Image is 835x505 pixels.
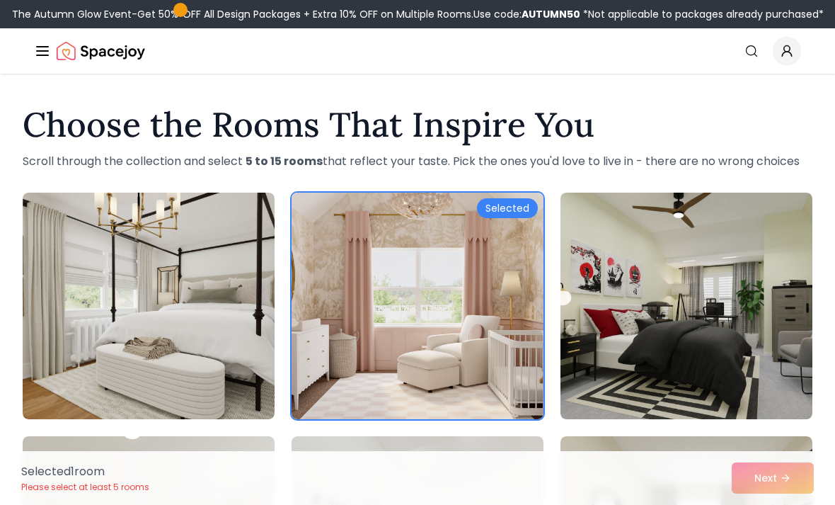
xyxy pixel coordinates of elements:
p: Selected 1 room [21,463,149,480]
div: The Autumn Glow Event-Get 50% OFF All Design Packages + Extra 10% OFF on Multiple Rooms. [12,7,824,21]
img: Room room-1 [23,193,275,419]
div: Selected [477,198,538,218]
p: Please select at least 5 rooms [21,482,149,493]
span: *Not applicable to packages already purchased* [580,7,824,21]
nav: Global [34,28,801,74]
strong: 5 to 15 rooms [246,153,323,169]
img: Room room-2 [292,193,543,419]
b: AUTUMN50 [522,7,580,21]
p: Scroll through the collection and select that reflect your taste. Pick the ones you'd love to liv... [23,153,812,170]
h1: Choose the Rooms That Inspire You [23,108,812,142]
span: Use code: [473,7,580,21]
img: Room room-3 [560,193,812,419]
img: Spacejoy Logo [57,37,145,65]
a: Spacejoy [57,37,145,65]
